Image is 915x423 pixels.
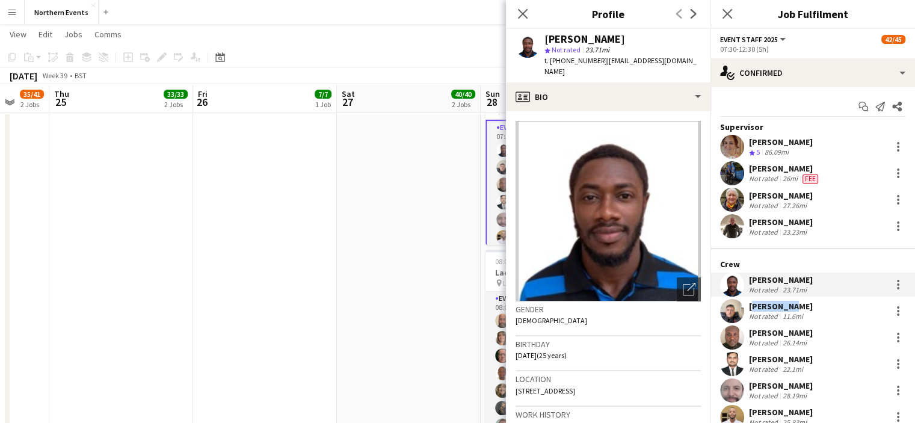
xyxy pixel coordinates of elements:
[342,88,355,99] span: Sat
[60,26,87,42] a: Jobs
[677,277,701,301] div: Open photos pop-in
[196,95,208,109] span: 26
[710,58,915,87] div: Confirmed
[516,351,567,360] span: [DATE] (25 years)
[780,312,806,321] div: 11.6mi
[710,6,915,22] h3: Job Fulfilment
[315,100,331,109] div: 1 Job
[516,316,587,325] span: [DEMOGRAPHIC_DATA]
[516,304,701,315] h3: Gender
[544,56,607,65] span: t. [PHONE_NUMBER]
[10,29,26,40] span: View
[749,407,813,418] div: [PERSON_NAME]
[516,386,575,395] span: [STREET_ADDRESS]
[340,95,355,109] span: 27
[64,29,82,40] span: Jobs
[780,391,809,400] div: 28.19mi
[749,354,813,365] div: [PERSON_NAME]
[749,217,813,227] div: [PERSON_NAME]
[516,121,701,301] img: Crew avatar or photo
[5,26,31,42] a: View
[485,88,500,99] span: Sun
[506,82,710,111] div: Bio
[749,327,813,338] div: [PERSON_NAME]
[75,71,87,80] div: BST
[749,137,813,147] div: [PERSON_NAME]
[20,100,43,109] div: 2 Jobs
[315,90,331,99] span: 7/7
[720,35,778,44] span: Event Staff 2025
[552,45,581,54] span: Not rated
[749,338,780,347] div: Not rated
[583,45,612,54] span: 23.71mi
[503,279,549,288] span: Ladybower 22k
[90,26,126,42] a: Comms
[803,174,818,184] span: Fee
[749,285,780,294] div: Not rated
[544,56,697,76] span: | [EMAIL_ADDRESS][DOMAIN_NAME]
[780,285,809,294] div: 23.71mi
[749,391,780,400] div: Not rated
[94,29,122,40] span: Comms
[780,338,809,347] div: 26.14mi
[720,45,905,54] div: 07:30-12:30 (5h)
[20,90,44,99] span: 35/41
[451,90,475,99] span: 40/40
[164,90,188,99] span: 33/33
[10,70,37,82] div: [DATE]
[749,380,813,391] div: [PERSON_NAME]
[495,257,544,266] span: 08:00-13:00 (5h)
[40,71,70,80] span: Week 39
[749,365,780,374] div: Not rated
[780,174,800,184] div: 26mi
[164,100,187,109] div: 2 Jobs
[800,174,821,184] div: Crew has different fees then in role
[54,88,69,99] span: Thu
[749,190,813,201] div: [PERSON_NAME]
[749,274,813,285] div: [PERSON_NAME]
[52,95,69,109] span: 25
[485,67,620,245] app-job-card: 07:30-12:30 (5h)42/45Hamsterley Forest 10k & Half Marathon Hamsterley Forest 10k & Half Marathon1...
[485,267,620,278] h3: Ladybower 22k
[516,374,701,384] h3: Location
[749,312,780,321] div: Not rated
[452,100,475,109] div: 2 Jobs
[39,29,52,40] span: Edit
[34,26,57,42] a: Edit
[749,163,821,174] div: [PERSON_NAME]
[710,259,915,270] div: Crew
[780,201,809,210] div: 27.26mi
[749,174,780,184] div: Not rated
[710,122,915,132] div: Supervisor
[720,35,787,44] button: Event Staff 2025
[749,201,780,210] div: Not rated
[756,147,760,156] span: 5
[762,147,791,158] div: 86.09mi
[506,6,710,22] h3: Profile
[484,95,500,109] span: 28
[516,339,701,350] h3: Birthday
[780,365,806,374] div: 22.1mi
[516,409,701,420] h3: Work history
[881,35,905,44] span: 42/45
[25,1,99,24] button: Northern Events
[749,301,813,312] div: [PERSON_NAME]
[544,34,625,45] div: [PERSON_NAME]
[198,88,208,99] span: Fri
[780,227,809,236] div: 23.23mi
[749,227,780,236] div: Not rated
